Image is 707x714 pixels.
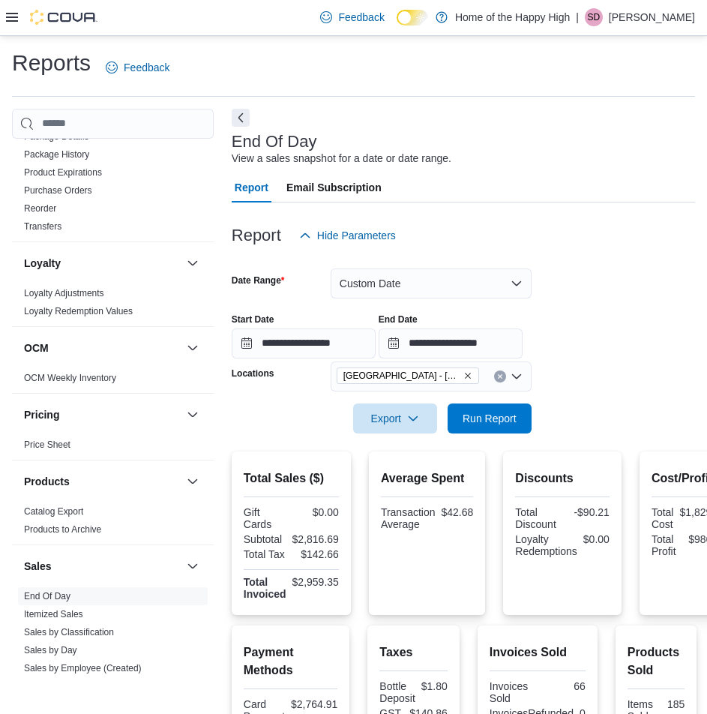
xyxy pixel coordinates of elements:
[588,8,601,26] span: SD
[652,506,674,530] div: Total Cost
[184,254,202,272] button: Loyalty
[24,202,56,214] span: Reorder
[244,548,289,560] div: Total Tax
[541,680,586,692] div: 66
[583,533,610,545] div: $0.00
[12,284,214,326] div: Loyalty
[24,626,114,638] span: Sales by Classification
[421,680,448,692] div: $1.80
[24,185,92,196] a: Purchase Orders
[379,680,415,704] div: Bottle Deposit
[292,576,339,588] div: $2,959.35
[24,407,181,422] button: Pricing
[24,627,114,637] a: Sales by Classification
[381,506,436,530] div: Transaction Average
[609,8,695,26] p: [PERSON_NAME]
[515,469,610,487] h2: Discounts
[490,643,586,661] h2: Invoices Sold
[24,407,59,422] h3: Pricing
[314,2,390,32] a: Feedback
[12,369,214,393] div: OCM
[379,313,418,325] label: End Date
[232,109,250,127] button: Next
[24,221,61,232] a: Transfers
[100,52,175,82] a: Feedback
[184,339,202,357] button: OCM
[24,559,52,574] h3: Sales
[24,590,70,602] span: End Of Day
[585,8,603,26] div: Sarah Davidson
[235,172,268,202] span: Report
[24,559,181,574] button: Sales
[379,328,523,358] input: Press the down key to open a popover containing a calendar.
[442,506,474,518] div: $42.68
[24,645,77,655] a: Sales by Day
[628,643,685,679] h2: Products Sold
[24,439,70,450] a: Price Sheet
[24,439,70,451] span: Price Sheet
[24,305,133,317] span: Loyalty Redemption Values
[24,340,49,355] h3: OCM
[232,367,274,379] label: Locations
[24,474,181,489] button: Products
[244,469,339,487] h2: Total Sales ($)
[24,474,70,489] h3: Products
[232,133,317,151] h3: End Of Day
[397,10,428,25] input: Dark Mode
[494,370,506,382] button: Clear input
[24,373,116,383] a: OCM Weekly Inventory
[381,469,473,487] h2: Average Spent
[565,506,610,518] div: -$90.21
[24,306,133,316] a: Loyalty Redemption Values
[24,505,83,517] span: Catalog Export
[294,506,339,518] div: $0.00
[24,609,83,619] a: Itemized Sales
[24,148,89,160] span: Package History
[24,167,102,178] a: Product Expirations
[12,48,91,78] h1: Reports
[24,372,116,384] span: OCM Weekly Inventory
[576,8,579,26] p: |
[232,313,274,325] label: Start Date
[24,203,56,214] a: Reorder
[515,533,577,557] div: Loyalty Redemptions
[24,524,101,535] a: Products to Archive
[379,643,448,661] h2: Taxes
[463,371,472,380] button: Remove Sherwood Park - Baseline Road - Fire & Flower from selection in this group
[24,663,142,673] a: Sales by Employee (Created)
[232,328,376,358] input: Press the down key to open a popover containing a calendar.
[184,406,202,424] button: Pricing
[337,367,479,384] span: Sherwood Park - Baseline Road - Fire & Flower
[30,10,97,25] img: Cova
[511,370,523,382] button: Open list of options
[24,287,104,299] span: Loyalty Adjustments
[24,662,142,674] span: Sales by Employee (Created)
[292,533,339,545] div: $2,816.69
[24,184,92,196] span: Purchase Orders
[448,403,532,433] button: Run Report
[184,472,202,490] button: Products
[659,698,685,710] div: 185
[12,502,214,544] div: Products
[124,60,169,75] span: Feedback
[244,576,286,600] strong: Total Invoiced
[652,533,682,557] div: Total Profit
[293,220,402,250] button: Hide Parameters
[244,506,289,530] div: Gift Cards
[317,228,396,243] span: Hide Parameters
[286,172,382,202] span: Email Subscription
[232,151,451,166] div: View a sales snapshot for a date or date range.
[244,643,338,679] h2: Payment Methods
[291,698,337,710] div: $2,764.91
[24,340,181,355] button: OCM
[463,411,517,426] span: Run Report
[24,288,104,298] a: Loyalty Adjustments
[24,256,61,271] h3: Loyalty
[12,436,214,460] div: Pricing
[515,506,559,530] div: Total Discount
[343,368,460,383] span: [GEOGRAPHIC_DATA] - [GEOGRAPHIC_DATA] - Fire & Flower
[24,256,181,271] button: Loyalty
[24,591,70,601] a: End Of Day
[490,680,535,704] div: Invoices Sold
